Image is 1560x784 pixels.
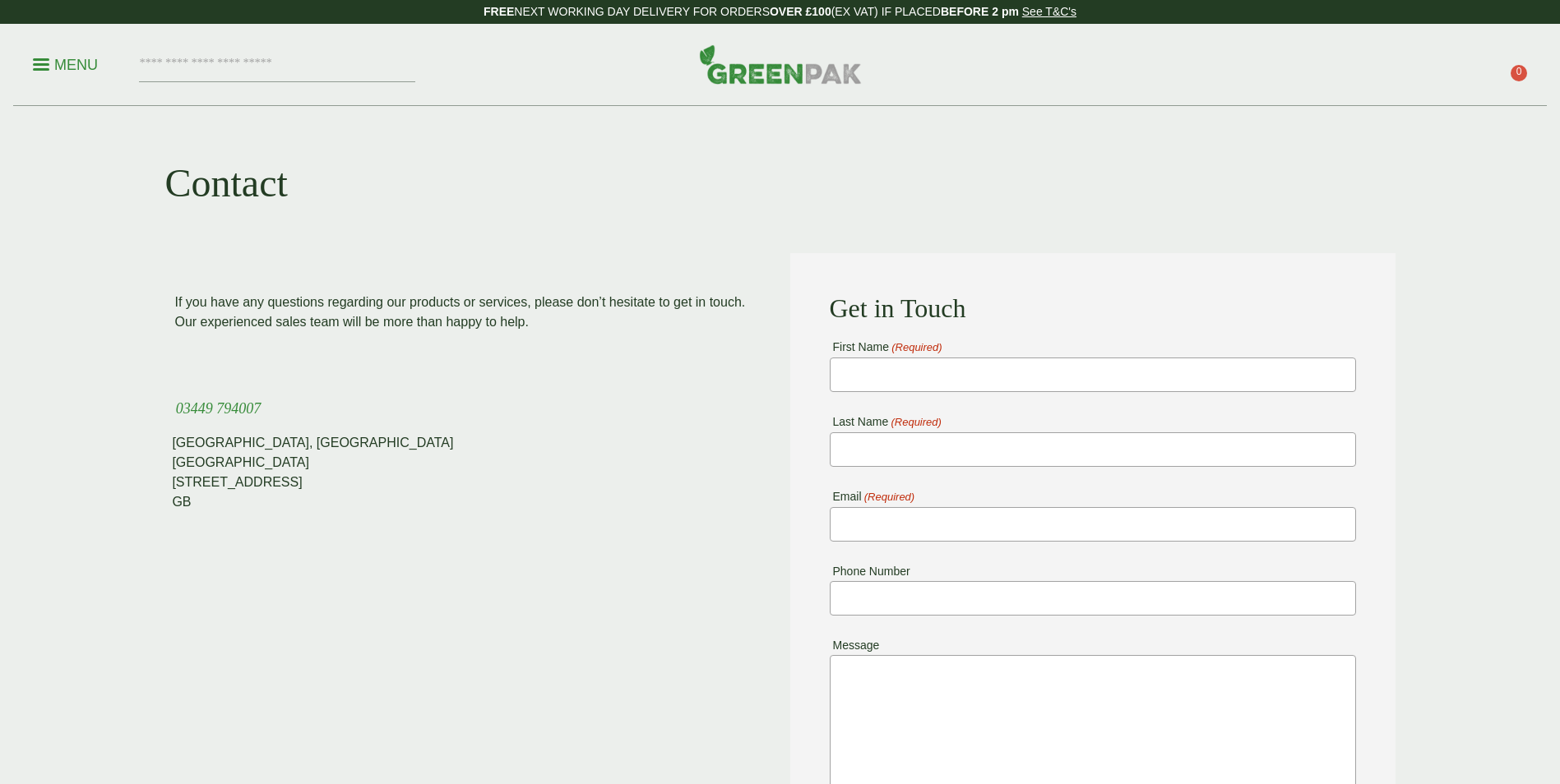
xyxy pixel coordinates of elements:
img: GreenPak Supplies [699,44,862,84]
p: If you have any questions regarding our products or services, please don’t hesitate to get in tou... [175,293,761,332]
label: Last Name [830,416,942,428]
p: Menu [33,55,98,75]
label: Message [830,639,880,651]
span: (Required) [863,491,914,503]
label: Phone Number [830,565,910,577]
span: (Required) [891,342,942,353]
a: Menu [33,55,98,71]
a: 03449 794007 [176,402,262,416]
div: [GEOGRAPHIC_DATA], [GEOGRAPHIC_DATA] [GEOGRAPHIC_DATA] [STREET_ADDRESS] GB [172,433,453,512]
label: Email [830,491,915,503]
h2: Get in Touch [830,293,1356,324]
strong: OVER £100 [770,5,831,18]
strong: FREE [484,5,514,18]
label: First Name [830,341,942,353]
span: 03449 794007 [176,400,262,417]
span: (Required) [890,417,942,428]
h1: Contact [165,159,288,207]
a: See T&C's [1022,5,1076,18]
strong: BEFORE 2 pm [941,5,1019,18]
span: 0 [1511,65,1527,81]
